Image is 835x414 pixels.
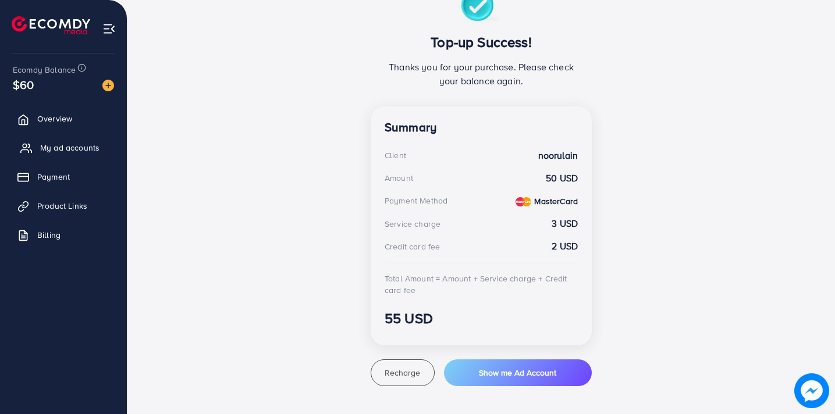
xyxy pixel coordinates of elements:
[13,76,34,93] span: $60
[9,136,118,159] a: My ad accounts
[9,107,118,130] a: Overview
[9,223,118,247] a: Billing
[552,217,578,230] strong: 3 USD
[385,310,578,327] h3: 55 USD
[516,197,531,206] img: credit
[37,171,70,183] span: Payment
[479,367,556,379] span: Show me Ad Account
[102,22,116,35] img: menu
[385,241,440,252] div: Credit card fee
[444,359,592,386] button: Show me Ad Account
[385,120,578,135] h4: Summary
[385,172,413,184] div: Amount
[37,229,61,241] span: Billing
[385,367,420,379] span: Recharge
[385,273,578,297] div: Total Amount = Amount + Service charge + Credit card fee
[13,64,76,76] span: Ecomdy Balance
[385,34,578,51] h3: Top-up Success!
[371,359,435,386] button: Recharge
[37,200,87,212] span: Product Links
[9,165,118,188] a: Payment
[385,218,440,230] div: Service charge
[538,149,578,162] strong: noorulain
[794,373,829,408] img: image
[40,142,100,154] span: My ad accounts
[12,16,90,34] img: logo
[102,80,114,91] img: image
[552,240,578,253] strong: 2 USD
[385,195,447,206] div: Payment Method
[385,60,578,88] p: Thanks you for your purchase. Please check your balance again.
[385,149,406,161] div: Client
[9,194,118,217] a: Product Links
[37,113,72,124] span: Overview
[546,172,578,185] strong: 50 USD
[534,195,578,207] strong: MasterCard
